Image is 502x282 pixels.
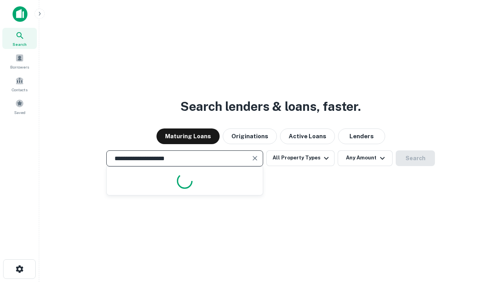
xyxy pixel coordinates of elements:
[180,97,361,116] h3: Search lenders & loans, faster.
[266,150,335,166] button: All Property Types
[2,28,37,49] a: Search
[338,150,393,166] button: Any Amount
[12,87,27,93] span: Contacts
[13,6,27,22] img: capitalize-icon.png
[14,109,25,116] span: Saved
[10,64,29,70] span: Borrowers
[2,51,37,72] a: Borrowers
[13,41,27,47] span: Search
[2,96,37,117] a: Saved
[249,153,260,164] button: Clear
[338,128,385,144] button: Lenders
[2,73,37,94] a: Contacts
[280,128,335,144] button: Active Loans
[223,128,277,144] button: Originations
[463,219,502,257] iframe: Chat Widget
[156,128,220,144] button: Maturing Loans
